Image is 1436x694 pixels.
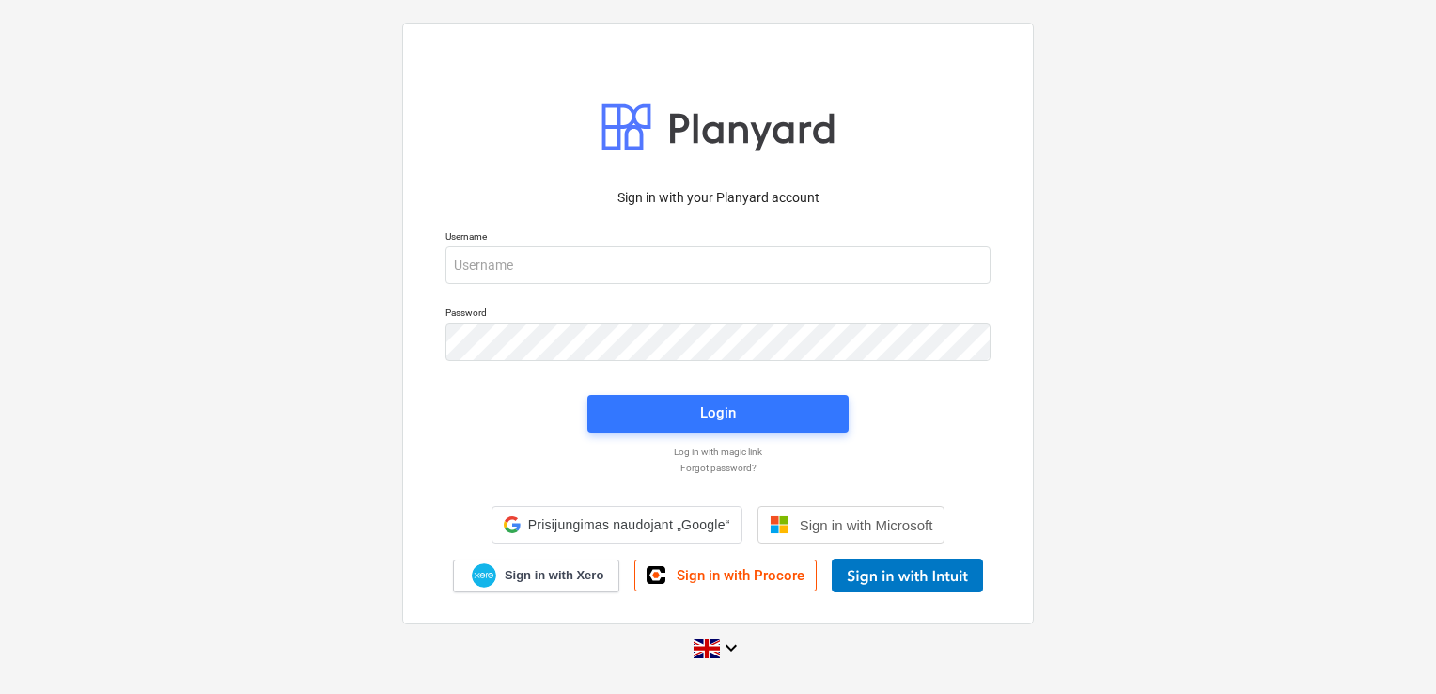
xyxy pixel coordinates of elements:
a: Log in with magic link [436,446,1000,458]
span: Prisijungimas naudojant „Google“ [528,517,730,532]
a: Sign in with Xero [453,560,620,592]
img: Xero logo [472,563,496,589]
div: Login [700,401,736,425]
i: keyboard_arrow_down [720,637,742,659]
span: Sign in with Microsoft [800,517,933,533]
button: Login [587,395,849,433]
a: Forgot password? [436,462,1000,474]
p: Username [445,230,991,246]
span: Sign in with Xero [505,567,603,584]
p: Password [445,307,991,323]
img: Microsoft logo [770,515,788,534]
p: Sign in with your Planyard account [445,188,991,208]
span: Sign in with Procore [677,567,804,584]
div: Prisijungimas naudojant „Google“ [492,506,742,544]
a: Sign in with Procore [634,560,817,591]
input: Username [445,246,991,284]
